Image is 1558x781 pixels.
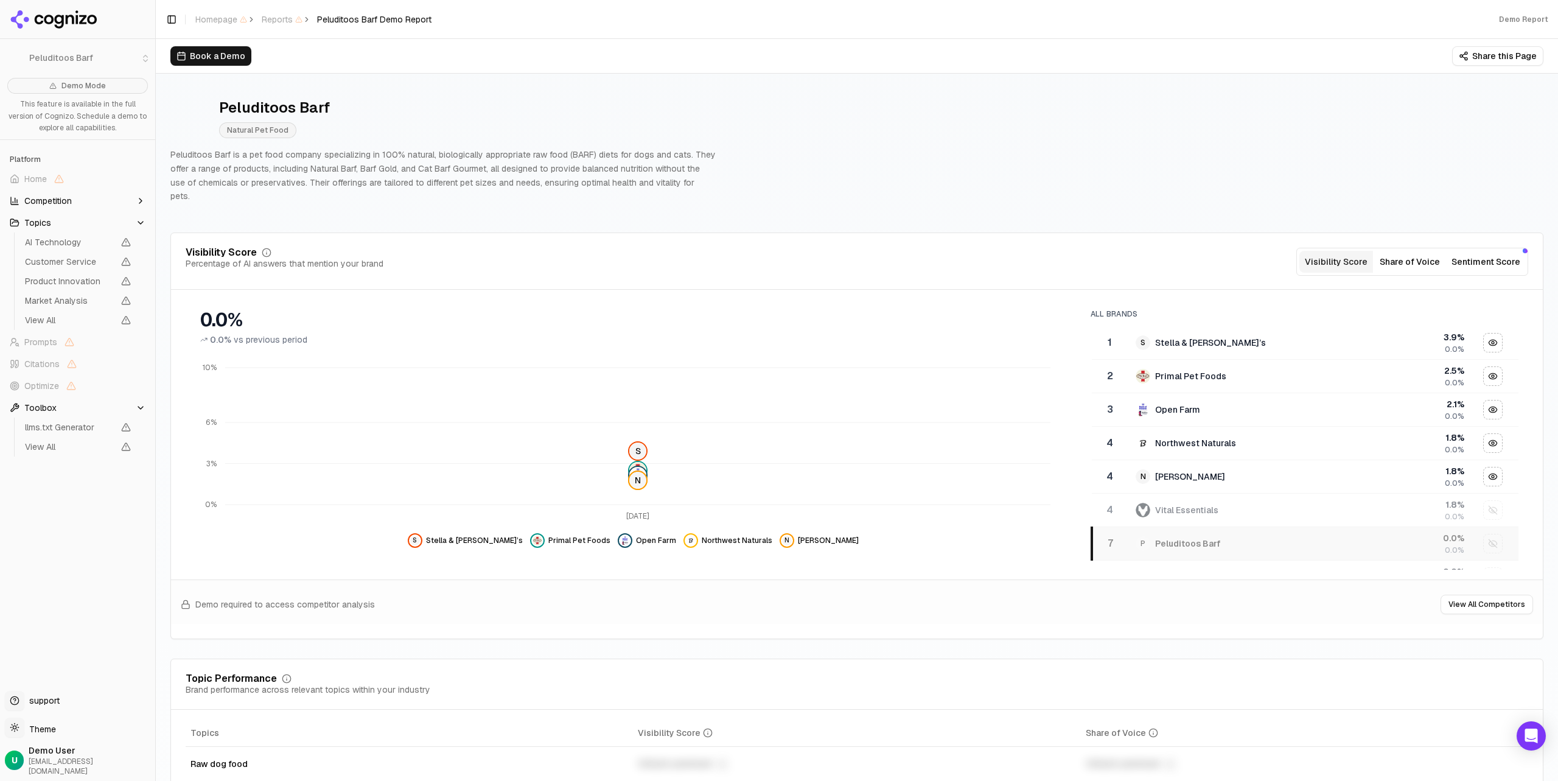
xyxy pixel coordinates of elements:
button: Hide stella & chewy’s data [1483,333,1503,352]
div: 4 [1097,469,1123,484]
div: 1.8 % [1352,432,1464,444]
button: Hide northwest naturals data [1483,433,1503,453]
tr: 2primal pet foodsPrimal Pet Foods2.5%0.0%Hide primal pet foods data [1092,360,1518,393]
span: Reports [262,13,302,26]
nav: breadcrumb [195,13,431,26]
tr: 0.0%Show barf colombia data [1092,561,1518,594]
button: Show barf colombia data [1483,567,1503,587]
img: vital essentials [1136,503,1150,517]
span: Demo User [29,744,150,757]
span: 0.0% [210,334,231,346]
button: Toolbox [5,398,150,418]
span: Topics [24,217,51,229]
span: View All [25,441,114,453]
div: 0.0 % [1352,566,1464,578]
img: primal pet foods [1136,369,1150,383]
th: Topics [186,720,633,747]
button: Hide primal pet foods data [530,533,610,548]
span: Market Analysis [25,295,114,307]
span: Theme [24,724,56,735]
tspan: 10% [203,363,217,373]
tspan: [DATE] [626,511,649,521]
button: Show peluditoos barf data [1483,534,1503,553]
img: northwest naturals [686,536,696,545]
span: 0.0% [1445,445,1464,455]
span: Competition [24,195,72,207]
span: Citations [24,358,60,370]
div: Platform [5,150,150,169]
div: Open Intercom Messenger [1517,721,1546,751]
span: U [12,754,18,766]
button: Share this Page [1452,46,1543,66]
img: Peluditoos Barf [170,99,209,138]
div: 4 [1097,503,1123,517]
img: primal pet foods [533,536,542,545]
img: open farm [1136,402,1150,417]
span: 0.0% [1445,378,1464,388]
span: AI Technology [25,236,114,248]
tr: 1SStella & [PERSON_NAME]’s3.9%0.0%Hide stella & chewy’s data [1092,326,1518,360]
div: 3 [1097,402,1123,417]
span: Homepage [195,13,247,26]
div: 7 [1098,536,1123,551]
button: Show vital essentials data [1483,500,1503,520]
span: Open Farm [636,536,676,545]
div: 4 [1097,436,1123,450]
div: Brand performance across relevant topics within your industry [186,684,430,696]
div: Demo Report [1499,15,1548,24]
span: [EMAIL_ADDRESS][DOMAIN_NAME] [29,757,150,776]
div: Unlock premium [1086,757,1523,771]
span: Northwest Naturals [702,536,772,545]
span: Peluditoos Barf Demo Report [317,13,431,26]
button: Hide open farm data [1483,400,1503,419]
img: open farm [629,467,646,484]
div: Raw dog food [190,758,628,770]
tr: 4northwest naturalsNorthwest Naturals1.8%0.0%Hide northwest naturals data [1092,427,1518,460]
tr: 3open farmOpen Farm2.1%0.0%Hide open farm data [1092,393,1518,427]
div: Visibility Score [186,248,257,257]
tr: 4vital essentialsVital Essentials1.8%0.0%Show vital essentials data [1092,494,1518,527]
span: N [1136,469,1150,484]
button: Sentiment Score [1447,251,1525,273]
button: Hide primal pet foods data [1483,366,1503,386]
span: Demo Mode [61,81,106,91]
tr: 7PPeluditoos Barf0.0%0.0%Show peluditoos barf data [1092,527,1518,561]
span: Natural Pet Food [219,122,296,138]
span: vs previous period [234,334,307,346]
span: Stella & [PERSON_NAME]’s [426,536,523,545]
tspan: 0% [205,500,217,510]
span: 0.0% [1445,512,1464,522]
button: Topics [5,213,150,233]
span: Topics [190,727,219,739]
span: 0.0% [1445,412,1464,421]
span: 0.0% [1445,478,1464,488]
span: Toolbox [24,402,57,414]
div: Share of Voice [1086,727,1158,739]
img: northwest naturals [1136,436,1150,450]
button: Book a Demo [170,46,251,66]
div: 2 [1097,369,1123,383]
div: 2.5 % [1352,365,1464,377]
span: Prompts [24,336,57,348]
div: 0.0% [200,309,1066,331]
span: View All [25,314,114,326]
button: Hide natuka barf data [1483,467,1503,486]
div: Stella & [PERSON_NAME]’s [1155,337,1266,349]
span: Demo required to access competitor analysis [195,598,375,611]
span: Primal Pet Foods [548,536,610,545]
span: Home [24,173,47,185]
span: Product Innovation [25,275,114,287]
tspan: 3% [206,459,217,469]
div: Unlock premium [638,757,1075,771]
div: [PERSON_NAME] [1155,471,1225,483]
tr: 4N[PERSON_NAME]1.8%0.0%Hide natuka barf data [1092,460,1518,494]
img: primal pet foods [629,462,646,479]
button: View All Competitors [1441,595,1533,614]
div: Percentage of AI answers that mention your brand [186,257,383,270]
div: Open Farm [1155,404,1200,416]
div: Topic Performance [186,674,277,684]
button: Hide northwest naturals data [683,533,772,548]
th: visibilityScore [633,720,1080,747]
th: shareOfVoice [1081,720,1528,747]
span: S [1136,335,1150,350]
